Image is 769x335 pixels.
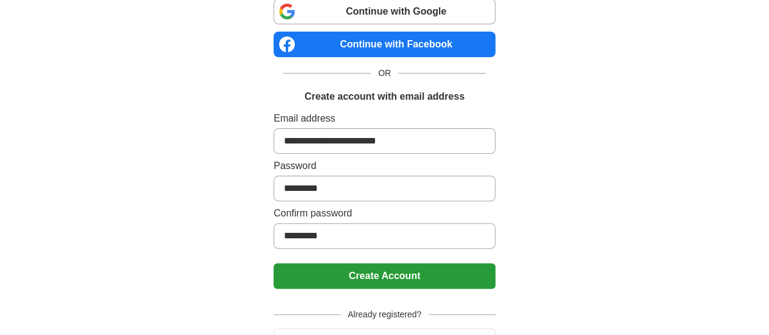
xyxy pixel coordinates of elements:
[340,308,429,321] span: Already registered?
[274,111,495,126] label: Email address
[274,206,495,221] label: Confirm password
[371,67,398,80] span: OR
[274,263,495,289] button: Create Account
[274,32,495,57] a: Continue with Facebook
[274,159,495,173] label: Password
[305,89,464,104] h1: Create account with email address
